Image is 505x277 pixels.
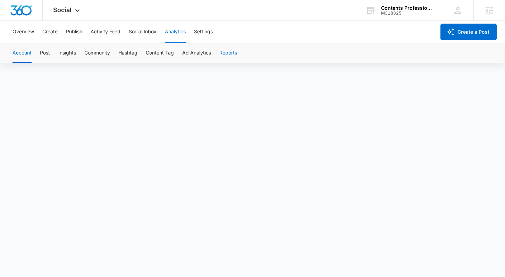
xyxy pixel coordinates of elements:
[182,43,211,63] button: Ad Analytics
[66,21,82,43] button: Publish
[129,21,157,43] button: Social Inbox
[12,43,32,63] button: Account
[165,21,186,43] button: Analytics
[118,43,137,63] button: Hashtag
[58,43,76,63] button: Insights
[219,43,237,63] button: Reports
[146,43,174,63] button: Content Tag
[381,5,432,11] div: account name
[440,24,497,40] button: Create a Post
[91,21,120,43] button: Activity Feed
[42,21,58,43] button: Create
[12,21,34,43] button: Overview
[40,43,50,63] button: Post
[84,43,110,63] button: Community
[381,11,432,16] div: account id
[53,6,71,14] span: Social
[194,21,213,43] button: Settings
